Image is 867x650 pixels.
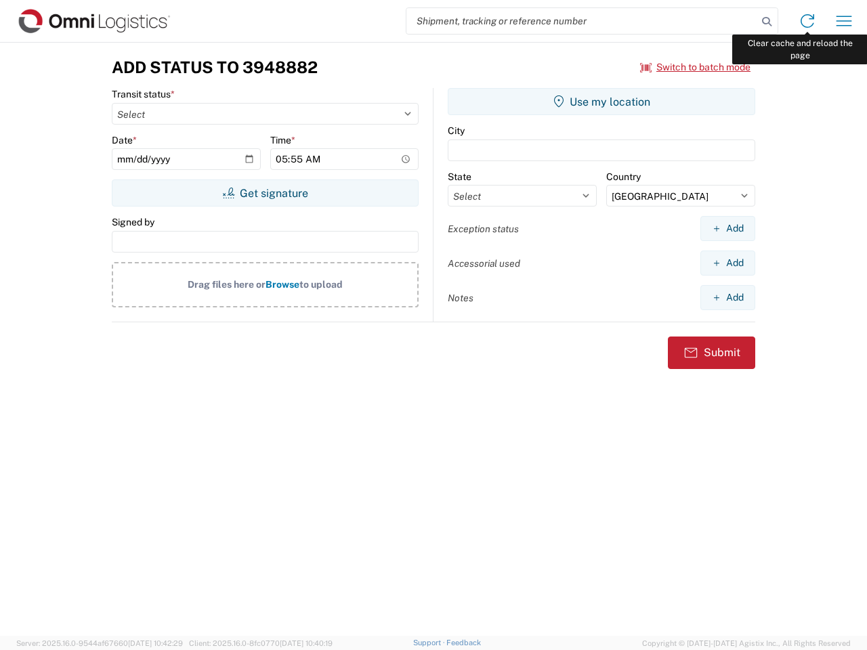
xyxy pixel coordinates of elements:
h3: Add Status to 3948882 [112,58,318,77]
button: Submit [668,337,755,369]
button: Use my location [448,88,755,115]
span: Browse [266,279,299,290]
span: Server: 2025.16.0-9544af67660 [16,639,183,647]
span: Copyright © [DATE]-[DATE] Agistix Inc., All Rights Reserved [642,637,851,649]
label: Time [270,134,295,146]
label: Exception status [448,223,519,235]
button: Add [700,285,755,310]
a: Feedback [446,638,481,647]
span: Client: 2025.16.0-8fc0770 [189,639,333,647]
button: Switch to batch mode [640,56,750,79]
label: Accessorial used [448,257,520,269]
a: Support [413,638,447,647]
button: Get signature [112,179,419,207]
label: City [448,125,465,137]
span: to upload [299,279,343,290]
label: Signed by [112,216,154,228]
label: Date [112,134,137,146]
span: [DATE] 10:40:19 [280,639,333,647]
button: Add [700,251,755,276]
label: Notes [448,292,473,304]
span: [DATE] 10:42:29 [128,639,183,647]
label: Country [606,171,641,183]
label: Transit status [112,88,175,100]
label: State [448,171,471,183]
button: Add [700,216,755,241]
input: Shipment, tracking or reference number [406,8,757,34]
span: Drag files here or [188,279,266,290]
